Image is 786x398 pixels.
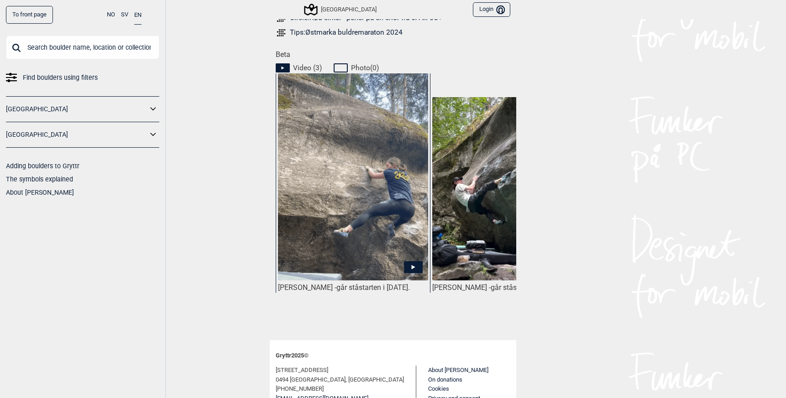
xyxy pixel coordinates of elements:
a: To front page [6,6,53,24]
a: Find boulders using filters [6,71,159,84]
div: Tips: Østmarka buldremaraton 2024 [290,28,403,37]
a: On donations [428,376,462,383]
div: [PERSON_NAME] - [278,283,428,293]
a: The symbols explained [6,176,73,183]
a: [GEOGRAPHIC_DATA] [6,103,147,116]
span: Find boulders using filters [23,71,98,84]
a: [GEOGRAPHIC_DATA] [6,128,147,141]
span: går ståstarten i [DATE]. [491,283,564,292]
img: Lena pa Lompe [278,73,428,302]
span: [STREET_ADDRESS] [276,366,328,375]
a: Cookies [428,385,449,392]
a: About [PERSON_NAME] [428,367,488,373]
span: Photo ( 0 ) [351,63,379,72]
div: [PERSON_NAME] - [432,283,582,293]
span: Video ( 3 ) [293,63,322,72]
input: Search boulder name, location or collection [6,36,159,59]
button: Login [473,2,510,17]
div: Beta [270,50,516,328]
button: EN [134,6,141,25]
div: [GEOGRAPHIC_DATA] [305,4,377,15]
span: 0494 [GEOGRAPHIC_DATA], [GEOGRAPHIC_DATA] [276,375,404,385]
a: About [PERSON_NAME] [6,189,74,196]
button: SV [121,6,128,24]
a: Adding boulders to Gryttr [6,162,79,170]
span: [PHONE_NUMBER] [276,384,324,394]
span: går ståstarten i [DATE]. [336,283,410,292]
a: Tips:Østmarka buldremaraton 2024 [276,27,510,38]
button: NO [107,6,115,24]
div: Gryttr 2025 © [276,346,510,366]
img: Corey pa Lompe [432,97,582,281]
